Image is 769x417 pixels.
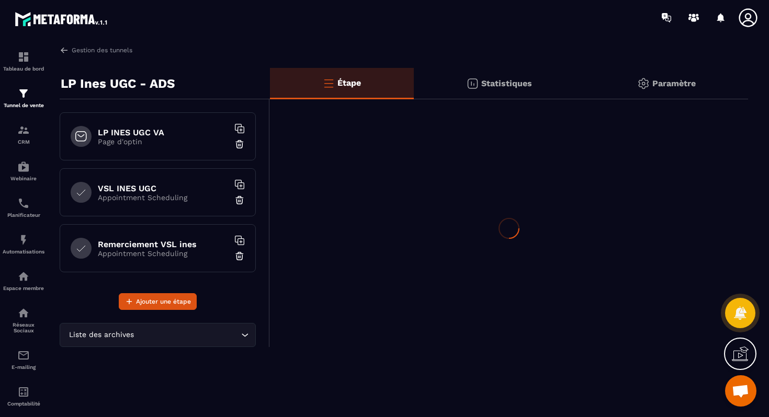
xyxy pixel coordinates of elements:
[17,124,30,136] img: formation
[17,349,30,362] img: email
[337,78,361,88] p: Étape
[322,77,335,89] img: bars-o.4a397970.svg
[17,197,30,210] img: scheduler
[3,322,44,333] p: Réseaux Sociaux
[17,51,30,63] img: formation
[3,364,44,370] p: E-mailing
[98,193,229,202] p: Appointment Scheduling
[3,153,44,189] a: automationsautomationsWebinaire
[3,116,44,153] a: formationformationCRM
[119,293,197,310] button: Ajouter une étape
[637,77,650,90] img: setting-gr.5f69749f.svg
[3,378,44,414] a: accountantaccountantComptabilité
[466,77,479,90] img: stats.20deebd0.svg
[234,195,245,205] img: trash
[60,323,256,347] div: Search for option
[3,249,44,254] p: Automatisations
[652,78,696,88] p: Paramètre
[3,341,44,378] a: emailemailE-mailing
[98,249,229,258] p: Appointment Scheduling
[3,102,44,108] p: Tunnel de vente
[60,45,69,55] img: arrow
[234,139,245,149] img: trash
[98,183,229,193] h6: VSL INES UGC
[66,329,136,341] span: Liste des archives
[3,139,44,145] p: CRM
[3,299,44,341] a: social-networksocial-networkRéseaux Sociaux
[3,262,44,299] a: automationsautomationsEspace membre
[17,234,30,246] img: automations
[17,160,30,173] img: automations
[98,239,229,249] h6: Remerciement VSL ines
[3,285,44,291] p: Espace membre
[3,226,44,262] a: automationsautomationsAutomatisations
[17,87,30,100] img: formation
[15,9,109,28] img: logo
[98,128,229,137] h6: LP INES UGC VA
[17,270,30,283] img: automations
[3,66,44,72] p: Tableau de bord
[3,79,44,116] a: formationformationTunnel de vente
[3,212,44,218] p: Planificateur
[60,45,132,55] a: Gestion des tunnels
[3,401,44,407] p: Comptabilité
[234,251,245,261] img: trash
[61,73,175,94] p: LP Ines UGC - ADS
[3,189,44,226] a: schedulerschedulerPlanificateur
[725,375,756,407] a: Ouvrir le chat
[17,386,30,398] img: accountant
[481,78,532,88] p: Statistiques
[98,137,229,146] p: Page d'optin
[136,296,191,307] span: Ajouter une étape
[17,307,30,319] img: social-network
[3,43,44,79] a: formationformationTableau de bord
[3,176,44,181] p: Webinaire
[136,329,239,341] input: Search for option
